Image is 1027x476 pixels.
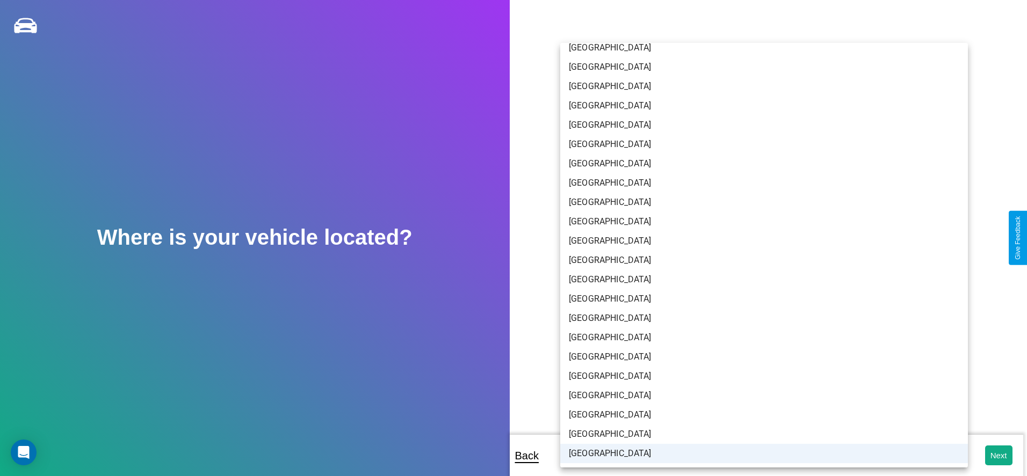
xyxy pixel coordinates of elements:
[560,309,968,328] li: [GEOGRAPHIC_DATA]
[560,57,968,77] li: [GEOGRAPHIC_DATA]
[1014,216,1022,260] div: Give Feedback
[560,289,968,309] li: [GEOGRAPHIC_DATA]
[560,38,968,57] li: [GEOGRAPHIC_DATA]
[560,231,968,251] li: [GEOGRAPHIC_DATA]
[560,77,968,96] li: [GEOGRAPHIC_DATA]
[560,367,968,386] li: [GEOGRAPHIC_DATA]
[560,96,968,115] li: [GEOGRAPHIC_DATA]
[560,154,968,173] li: [GEOGRAPHIC_DATA]
[560,347,968,367] li: [GEOGRAPHIC_DATA]
[560,270,968,289] li: [GEOGRAPHIC_DATA]
[560,386,968,405] li: [GEOGRAPHIC_DATA]
[560,193,968,212] li: [GEOGRAPHIC_DATA]
[11,440,37,465] div: Open Intercom Messenger
[560,135,968,154] li: [GEOGRAPHIC_DATA]
[560,444,968,463] li: [GEOGRAPHIC_DATA]
[560,405,968,424] li: [GEOGRAPHIC_DATA]
[560,173,968,193] li: [GEOGRAPHIC_DATA]
[560,424,968,444] li: [GEOGRAPHIC_DATA]
[560,212,968,231] li: [GEOGRAPHIC_DATA]
[560,328,968,347] li: [GEOGRAPHIC_DATA]
[560,251,968,270] li: [GEOGRAPHIC_DATA]
[560,115,968,135] li: [GEOGRAPHIC_DATA]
